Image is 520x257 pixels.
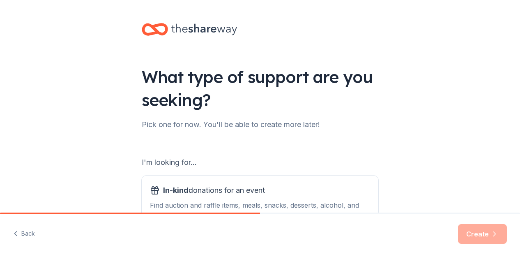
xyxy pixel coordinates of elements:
[142,118,378,131] div: Pick one for now. You'll be able to create more later!
[163,186,189,194] span: In-kind
[142,65,378,111] div: What type of support are you seeking?
[142,156,378,169] div: I'm looking for...
[150,200,370,220] div: Find auction and raffle items, meals, snacks, desserts, alcohol, and beverages.
[163,184,265,197] span: donations for an event
[13,225,35,243] button: Back
[142,176,378,228] button: In-kinddonations for an eventFind auction and raffle items, meals, snacks, desserts, alcohol, and...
